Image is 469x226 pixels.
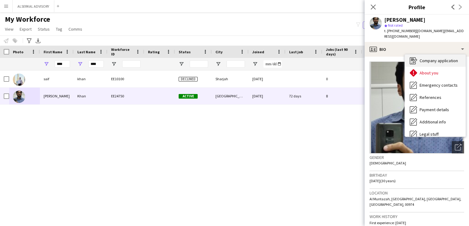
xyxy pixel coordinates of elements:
[2,25,16,33] a: View
[370,161,406,165] span: [DEMOGRAPHIC_DATA]
[227,60,245,68] input: City Filter Input
[5,15,50,24] span: My Workforce
[370,179,396,183] span: [DATE] (30 years)
[362,88,401,104] div: Self-employed Crew
[420,119,446,125] span: Additional info
[215,61,221,67] button: Open Filter Menu
[370,155,464,160] h3: Gender
[405,91,466,104] div: References
[405,128,466,140] div: Legal stuff
[362,70,401,87] div: Self-employed Crew
[111,61,117,67] button: Open Filter Menu
[252,50,264,54] span: Joined
[285,88,322,104] div: 72 days
[179,94,198,99] span: Active
[420,82,458,88] span: Emergency contacts
[25,37,33,44] app-action-btn: Advanced filters
[405,55,466,67] div: Company application
[77,50,95,54] span: Last Name
[38,26,50,32] span: Status
[40,88,74,104] div: [PERSON_NAME]
[88,60,104,68] input: Last Name Filter Input
[249,88,285,104] div: [DATE]
[263,60,282,68] input: Joined Filter Input
[384,28,464,39] span: | [DOMAIN_NAME][EMAIL_ADDRESS][DOMAIN_NAME]
[249,70,285,87] div: [DATE]
[34,37,42,44] app-action-btn: Export XLSX
[420,58,458,63] span: Company application
[370,62,464,153] img: Crew avatar or photo
[13,91,25,103] img: Saif Khan
[405,116,466,128] div: Additional info
[384,28,416,33] span: t. [PHONE_NUMBER]
[122,60,141,68] input: Workforce ID Filter Input
[365,3,469,11] h3: Profile
[370,172,464,178] h3: Birthday
[420,95,441,100] span: References
[420,131,439,137] span: Legal stuff
[363,21,393,29] button: Everyone5,751
[20,26,32,32] span: Export
[77,61,83,67] button: Open Filter Menu
[405,79,466,91] div: Emergency contacts
[322,88,362,104] div: 8
[420,107,449,112] span: Payment details
[13,50,23,54] span: Photo
[107,88,144,104] div: EE24750
[13,0,54,12] button: ALSERKAL ADVISORY
[405,104,466,116] div: Payment details
[107,70,144,87] div: EE10100
[179,61,184,67] button: Open Filter Menu
[212,88,249,104] div: [GEOGRAPHIC_DATA]
[66,25,85,33] a: Comms
[405,67,466,79] div: About you
[384,17,425,23] div: [PERSON_NAME]
[55,60,70,68] input: First Name Filter Input
[148,50,160,54] span: Rating
[370,220,464,225] p: First experience: [DATE]
[322,70,362,87] div: 0
[17,25,34,33] a: Export
[365,42,469,57] div: Bio
[252,61,258,67] button: Open Filter Menu
[40,70,74,87] div: saif
[35,25,52,33] a: Status
[215,50,223,54] span: City
[5,26,14,32] span: View
[326,47,351,56] span: Jobs (last 90 days)
[56,26,62,32] span: Tag
[370,190,464,196] h3: Location
[370,214,464,219] h3: Work history
[190,60,208,68] input: Status Filter Input
[111,47,133,56] span: Workforce ID
[179,50,191,54] span: Status
[212,70,249,87] div: Sharjah
[44,50,62,54] span: First Name
[13,73,25,86] img: saif khan
[452,141,464,153] div: Open photos pop-in
[370,197,461,207] span: Al Muntazah, [GEOGRAPHIC_DATA], [GEOGRAPHIC_DATA], [GEOGRAPHIC_DATA], 00974
[44,61,49,67] button: Open Filter Menu
[53,25,65,33] a: Tag
[179,77,198,81] span: Declined
[388,23,403,28] span: Not rated
[74,70,107,87] div: khan
[289,50,303,54] span: Last job
[74,88,107,104] div: Khan
[420,70,438,76] span: About you
[68,26,82,32] span: Comms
